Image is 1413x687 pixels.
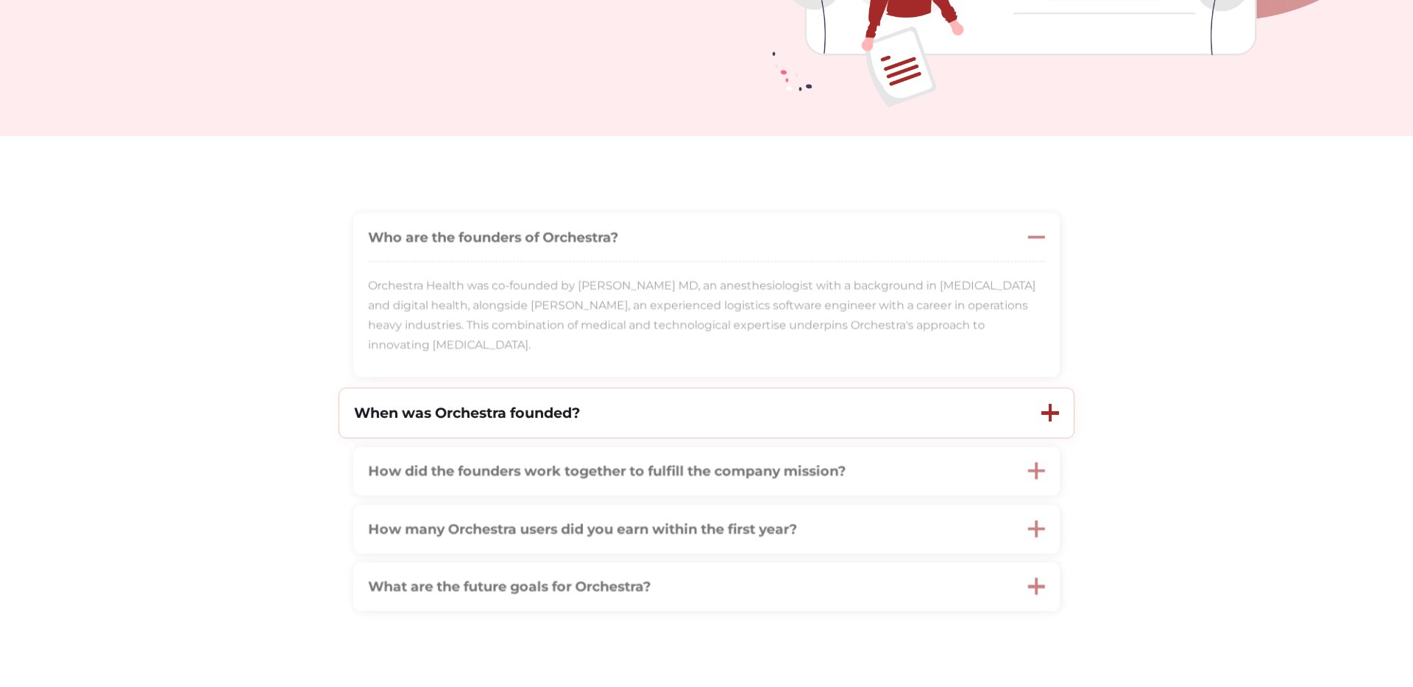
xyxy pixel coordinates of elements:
strong: How many Orchestra users did you earn within the first year? [368,520,797,537]
strong: What are the future goals for Orchestra? [368,578,651,595]
strong: How did the founders work together to fulfill the company mission? [368,462,846,479]
strong: Who are the founders of Orchestra? [368,229,618,246]
p: Orchestra Health was co-founded by [PERSON_NAME] MD, an anesthesiologist with a background in [ME... [368,276,1045,355]
strong: When was Orchestra founded? [354,404,580,421]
